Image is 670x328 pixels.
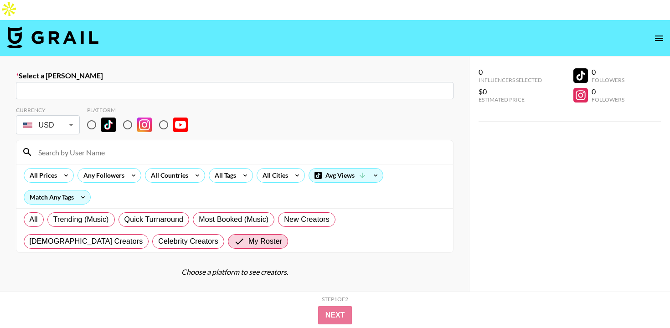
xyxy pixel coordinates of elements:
[318,306,352,324] button: Next
[145,169,190,182] div: All Countries
[137,118,152,132] img: Instagram
[257,169,290,182] div: All Cities
[592,96,624,103] div: Followers
[87,107,195,113] div: Platform
[158,236,218,247] span: Celebrity Creators
[592,67,624,77] div: 0
[479,67,542,77] div: 0
[284,214,330,225] span: New Creators
[173,118,188,132] img: YouTube
[16,107,80,113] div: Currency
[248,236,282,247] span: My Roster
[53,214,109,225] span: Trending (Music)
[33,145,448,159] input: Search by User Name
[322,296,348,302] div: Step 1 of 2
[479,77,542,83] div: Influencers Selected
[24,190,90,204] div: Match Any Tags
[592,87,624,96] div: 0
[16,267,454,277] div: Choose a platform to see creators.
[30,214,38,225] span: All
[24,169,59,182] div: All Prices
[30,236,143,247] span: [DEMOGRAPHIC_DATA] Creators
[124,214,184,225] span: Quick Turnaround
[479,87,542,96] div: $0
[650,29,668,47] button: open drawer
[209,169,238,182] div: All Tags
[309,169,383,182] div: Avg Views
[592,77,624,83] div: Followers
[78,169,126,182] div: Any Followers
[101,118,116,132] img: TikTok
[479,96,542,103] div: Estimated Price
[16,71,454,80] label: Select a [PERSON_NAME]
[18,117,78,133] div: USD
[199,214,268,225] span: Most Booked (Music)
[7,26,98,48] img: Grail Talent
